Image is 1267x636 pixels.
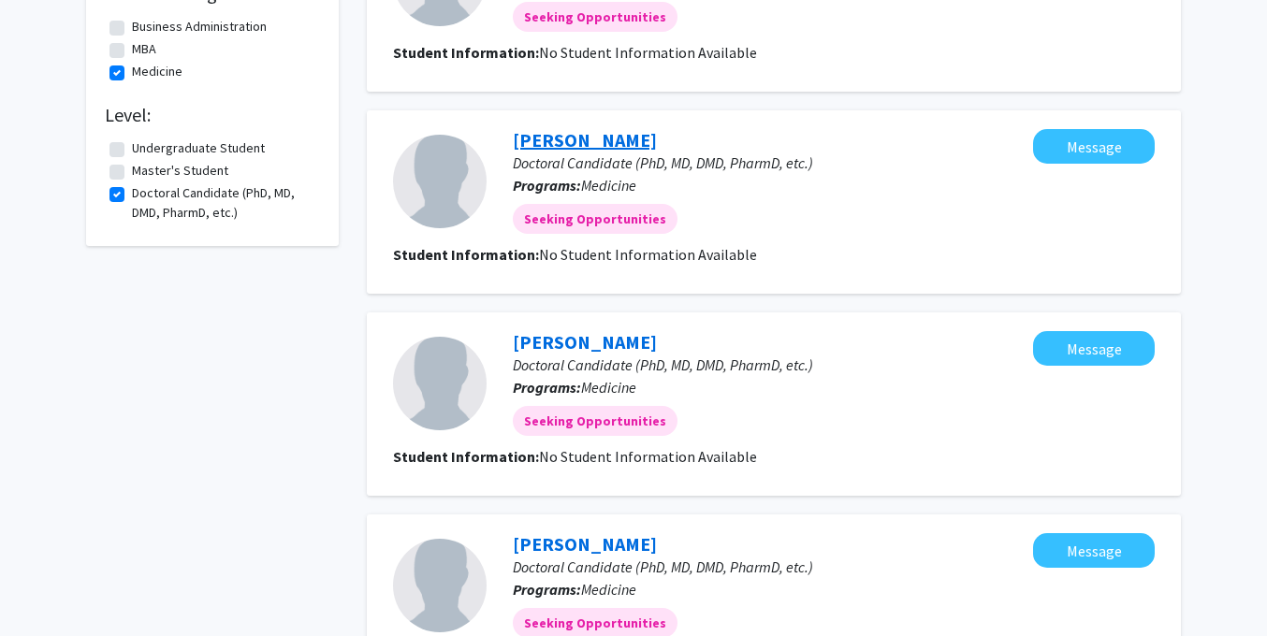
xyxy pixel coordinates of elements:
b: Student Information: [393,43,539,62]
a: [PERSON_NAME] [513,128,657,152]
mat-chip: Seeking Opportunities [513,406,677,436]
a: [PERSON_NAME] [513,330,657,354]
label: Doctoral Candidate (PhD, MD, DMD, PharmD, etc.) [132,183,315,223]
button: Message Samantha Carranza [1033,533,1155,568]
span: Doctoral Candidate (PhD, MD, DMD, PharmD, etc.) [513,355,813,374]
span: No Student Information Available [539,447,757,466]
label: MBA [132,39,156,59]
label: Undergraduate Student [132,138,265,158]
h2: Level: [105,104,320,126]
mat-chip: Seeking Opportunities [513,2,677,32]
label: Master's Student [132,161,228,181]
iframe: Chat [14,552,80,622]
span: Doctoral Candidate (PhD, MD, DMD, PharmD, etc.) [513,557,813,576]
b: Student Information: [393,447,539,466]
span: No Student Information Available [539,43,757,62]
span: Medicine [581,580,636,599]
span: Medicine [581,378,636,397]
b: Programs: [513,176,581,195]
b: Programs: [513,378,581,397]
span: Medicine [581,176,636,195]
button: Message Ritik Patel [1033,331,1155,366]
span: Doctoral Candidate (PhD, MD, DMD, PharmD, etc.) [513,153,813,172]
b: Student Information: [393,245,539,264]
a: [PERSON_NAME] [513,532,657,556]
span: No Student Information Available [539,245,757,264]
label: Medicine [132,62,182,81]
b: Programs: [513,580,581,599]
label: Business Administration [132,17,267,36]
button: Message Hunter Cohn [1033,129,1155,164]
mat-chip: Seeking Opportunities [513,204,677,234]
